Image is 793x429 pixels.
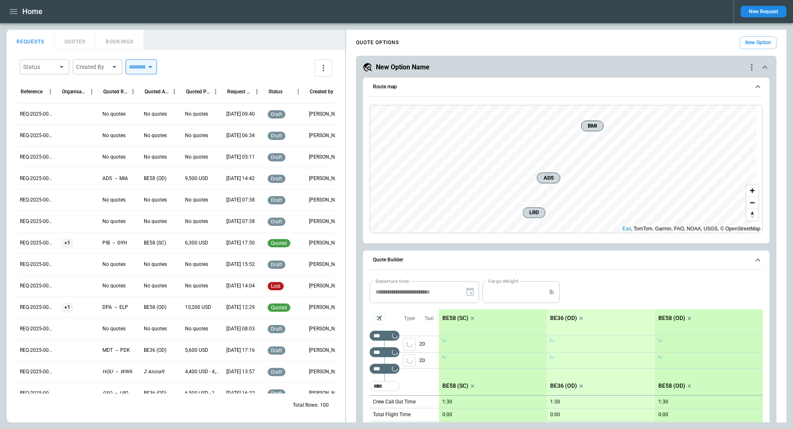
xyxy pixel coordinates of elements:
[128,86,138,97] button: Quoted Route column menu
[269,326,284,332] span: draft
[185,282,208,289] p: No quotes
[144,111,167,118] p: No quotes
[658,412,668,418] p: 0:00
[20,175,55,182] p: REQ-2025-000261
[370,251,763,270] button: Quote Builder
[226,261,255,268] p: 08/22/2025 15:52
[185,175,208,182] p: 9,500 USD
[370,105,756,233] canvas: Map
[370,331,399,341] div: Too short
[226,325,255,332] p: 08/22/2025 08:03
[96,30,144,50] button: BOOKINGS
[309,347,344,354] p: Allen Maki
[226,218,255,225] p: 08/26/2025 07:38
[7,30,55,50] button: REQUESTS
[102,368,132,375] p: HOU → WWR
[373,84,397,90] h6: Route map
[375,277,409,284] label: Departure time
[144,282,167,289] p: No quotes
[86,86,97,97] button: Organisation column menu
[269,154,284,160] span: draft
[746,197,758,209] button: Zoom out
[102,304,128,311] p: DPA → ELP
[370,364,399,374] div: Too short
[269,111,284,117] span: draft
[185,261,208,268] p: No quotes
[309,282,344,289] p: Ben Gundermann
[102,218,126,225] p: No quotes
[309,325,344,332] p: Ben Gundermann
[102,325,126,332] p: No quotes
[61,232,74,254] span: +1
[269,240,289,246] span: quoted
[185,154,208,161] p: No quotes
[658,315,685,322] p: BE58 (OD)
[370,78,763,97] button: Route map
[527,209,542,217] span: LRD
[269,176,284,182] span: draft
[226,154,255,161] p: 08/27/2025 05:11
[102,282,126,289] p: No quotes
[22,7,43,17] h1: Home
[226,111,255,118] p: 08/29/2025 09:40
[226,197,255,204] p: 08/26/2025 07:38
[403,338,415,351] span: Type of sector
[227,89,252,95] div: Request Created At (UTC-05:00)
[549,289,554,296] p: lb
[541,174,557,182] span: ADS
[76,63,109,71] div: Created By
[144,218,167,225] p: No quotes
[226,239,255,246] p: 08/22/2025 17:50
[186,89,210,95] div: Quoted Price
[20,132,55,139] p: REQ-2025-000263
[185,347,208,354] p: 5,600 USD
[425,315,434,322] p: Taxi
[309,111,344,118] p: George O'Bryan
[334,86,345,97] button: Created by column menu
[403,338,415,351] button: left aligned
[102,261,126,268] p: No quotes
[226,175,255,182] p: 08/26/2025 14:42
[315,59,332,77] button: more
[226,347,255,354] p: 08/19/2025 17:16
[21,89,43,95] div: Reference
[310,89,333,95] div: Created by
[144,197,167,204] p: No quotes
[102,197,126,204] p: No quotes
[269,283,282,289] span: lost
[169,86,180,97] button: Quoted Aircraft column menu
[585,122,600,130] span: BMI
[363,62,770,72] button: New Option Namequote-option-actions
[740,36,776,49] button: New Option
[20,325,55,332] p: REQ-2025-000254
[20,197,55,204] p: REQ-2025-000260
[102,111,126,118] p: No quotes
[144,154,167,161] p: No quotes
[309,261,344,268] p: Ben Gundermann
[185,197,208,204] p: No quotes
[658,399,668,405] p: 1:30
[210,86,221,97] button: Quoted Price column menu
[320,402,329,409] p: 100
[226,282,255,289] p: 08/22/2025 14:04
[550,382,577,389] p: BE36 (OD)
[370,381,399,391] div: Too short
[185,132,208,139] p: No quotes
[404,315,415,322] p: Type
[309,239,344,246] p: Allen Maki
[61,297,74,318] span: +1
[20,304,55,311] p: REQ-2025-000255
[102,132,126,139] p: No quotes
[252,86,262,97] button: Request Created At (UTC-05:00) column menu
[356,41,399,45] h4: QUOTE OPTIONS
[373,257,403,263] h6: Quote Builder
[370,105,763,234] div: Route map
[373,312,385,325] span: Aircraft selection
[293,402,318,409] p: Total Rows:
[102,347,130,354] p: MDT → PDK
[442,399,452,405] p: 1:30
[20,111,55,118] p: REQ-2025-000264
[309,175,344,182] p: Allen Maki
[269,369,284,375] span: draft
[185,325,208,332] p: No quotes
